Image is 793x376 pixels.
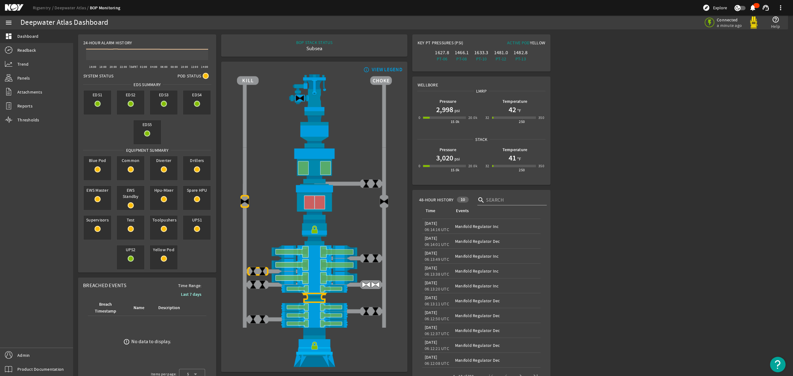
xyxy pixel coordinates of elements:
[89,65,96,69] text: 16:00
[362,67,370,72] mat-icon: info_outline
[237,184,392,219] img: LowerAnnularClose.png
[84,186,111,195] span: EWS Master
[90,301,125,315] div: Breach Timestamp
[433,56,450,62] div: PT-06
[772,16,779,23] mat-icon: help_outline
[516,156,521,162] span: °F
[770,357,786,372] button: Open Resource Center
[83,73,113,79] span: System Status
[519,167,525,173] div: 250
[455,342,538,348] div: Manifold Regulator Dec
[453,107,460,114] span: psi
[134,304,144,311] div: Name
[124,147,171,153] span: Equipment Summary
[248,315,258,324] img: ValveClose.png
[530,40,545,46] span: Yellow
[455,357,538,363] div: Manifold Regulator Dec
[425,295,437,300] legacy-datetime-component: [DATE]
[451,167,460,173] div: 15.0k
[84,156,111,165] span: Blue Pod
[296,39,333,46] div: BOP STACK STATUS
[17,75,30,81] span: Panels
[258,280,267,289] img: ValveClose.png
[183,186,211,195] span: Spare HPU
[150,245,177,254] span: Yellow Pod
[33,5,55,11] a: Rigsentry
[457,197,469,203] div: 10
[425,339,437,345] legacy-datetime-component: [DATE]
[419,197,454,203] span: 48-Hour History
[473,136,489,142] span: Stack
[361,307,371,316] img: ValveClose.png
[248,267,258,276] img: ValveClose.png
[425,286,449,292] legacy-datetime-component: 06:13:20 UTC
[134,120,161,129] span: EDS5
[509,105,516,115] h1: 42
[84,216,111,224] span: Supervisors
[160,65,168,69] text: 06:00
[455,283,538,289] div: Manifold Regulator Inc
[99,65,107,69] text: 18:00
[440,147,456,153] b: Pressure
[425,265,437,271] legacy-datetime-component: [DATE]
[157,304,186,311] div: Description
[183,90,211,99] span: EDS4
[773,0,788,15] button: more_vert
[296,46,333,52] div: Subsea
[150,90,177,99] span: EDS3
[17,103,33,109] span: Reports
[131,339,171,345] div: No data to display.
[453,50,470,56] div: 1466.1
[477,196,485,204] i: search
[83,282,126,289] span: Breached Events
[425,325,437,330] legacy-datetime-component: [DATE]
[90,5,120,11] a: BOP Monitoring
[295,94,304,103] img: Valve2Close.png
[372,67,402,73] div: VIEW LEGEND
[237,74,392,111] img: RiserAdapter.png
[181,65,188,69] text: 10:00
[129,65,138,69] text: [DATE]
[425,361,449,366] legacy-datetime-component: 06:12:08 UTC
[468,163,477,169] div: 20.0k
[418,40,481,48] div: Key PT Pressures (PSI)
[120,65,127,69] text: 22:00
[456,208,469,214] div: Events
[425,310,437,315] legacy-datetime-component: [DATE]
[117,245,144,254] span: UPS2
[183,216,211,224] span: UPS1
[519,119,525,125] div: 250
[493,50,510,56] div: 1481.0
[379,197,389,206] img: Valve2Close.png
[455,208,536,214] div: Events
[440,98,456,104] b: Pressure
[747,16,760,29] img: Yellowpod.svg
[150,65,157,69] text: 04:00
[237,319,392,328] img: PipeRamOpen.png
[176,289,206,300] button: Last 7 days
[502,98,528,104] b: Temperature
[371,307,380,316] img: ValveClose.png
[717,17,743,23] span: Connected
[436,153,453,163] h1: 3,020
[703,4,710,11] mat-icon: explore
[426,208,435,214] div: Time
[361,280,371,289] img: ValveOpen.png
[5,19,12,26] mat-icon: menu
[455,238,538,244] div: Manifold Regulator Dec
[762,4,769,11] mat-icon: support_agent
[493,56,510,62] div: PT-12
[486,196,542,204] input: Search
[248,280,258,289] img: ValveClose.png
[425,280,437,286] legacy-datetime-component: [DATE]
[17,47,36,53] span: Readback
[181,291,201,297] b: Last 7 days
[123,339,130,345] mat-icon: error_outline
[237,111,392,147] img: FlexJoint.png
[455,253,538,259] div: Manifold Regulator Inc
[201,65,208,69] text: 14:00
[418,163,420,169] div: 0
[237,303,392,311] img: PipeRamOpen.png
[425,227,449,232] legacy-datetime-component: 06:14:16 UTC
[84,90,111,99] span: EDS1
